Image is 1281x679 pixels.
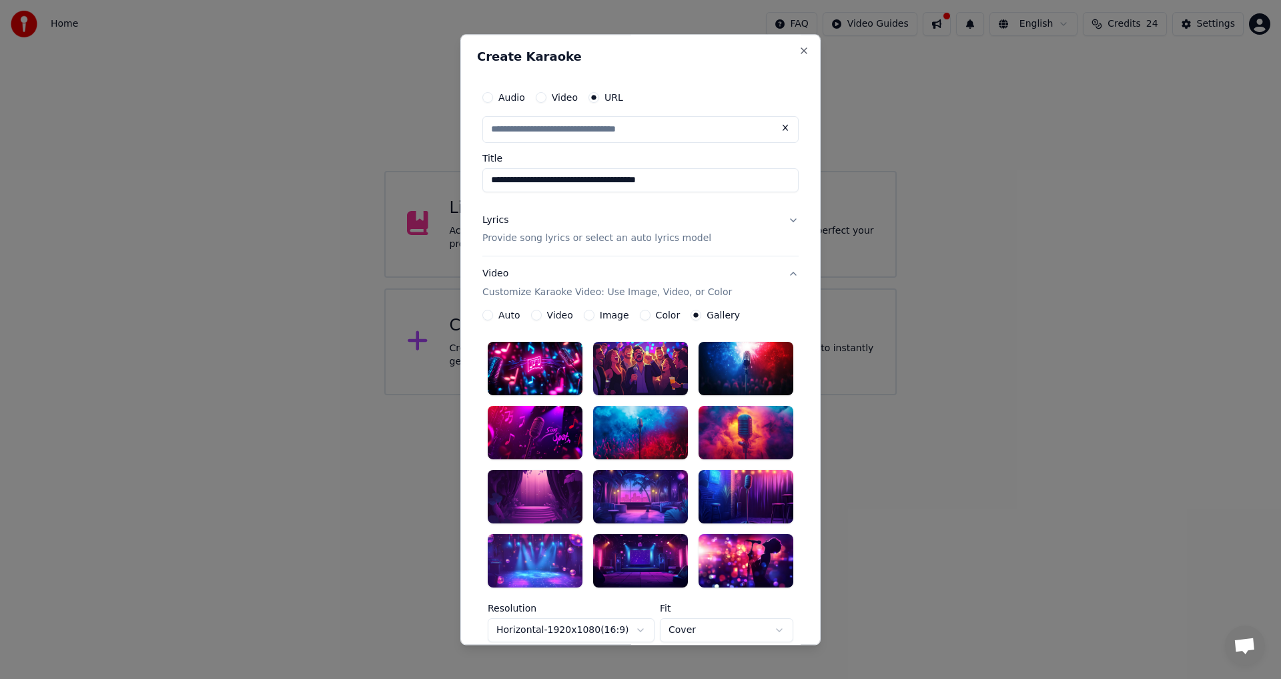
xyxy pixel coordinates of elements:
label: Color [656,311,681,320]
h2: Create Karaoke [477,51,804,63]
label: Image [600,311,629,320]
label: Video [552,93,578,102]
label: URL [604,93,623,102]
div: Video [482,268,732,300]
label: Fit [660,604,793,613]
label: Title [482,154,799,163]
div: Lyrics [482,214,508,227]
button: VideoCustomize Karaoke Video: Use Image, Video, or Color [482,257,799,310]
label: Gallery [707,311,740,320]
label: Video [547,311,573,320]
p: Provide song lyrics or select an auto lyrics model [482,232,711,246]
p: Customize Karaoke Video: Use Image, Video, or Color [482,286,732,300]
button: LyricsProvide song lyrics or select an auto lyrics model [482,203,799,256]
label: Resolution [488,604,655,613]
label: Audio [498,93,525,102]
label: Auto [498,311,520,320]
